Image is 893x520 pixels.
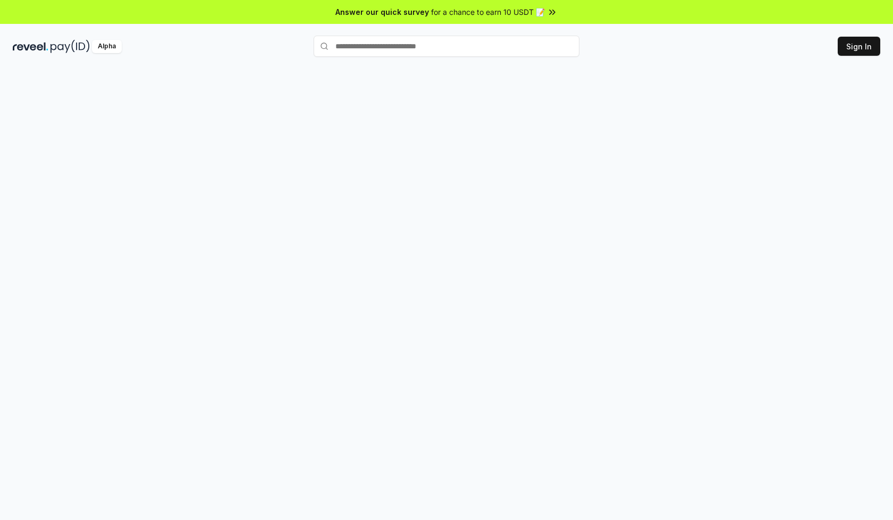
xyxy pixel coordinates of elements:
[431,6,545,18] span: for a chance to earn 10 USDT 📝
[838,37,880,56] button: Sign In
[50,40,90,53] img: pay_id
[335,6,429,18] span: Answer our quick survey
[92,40,122,53] div: Alpha
[13,40,48,53] img: reveel_dark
